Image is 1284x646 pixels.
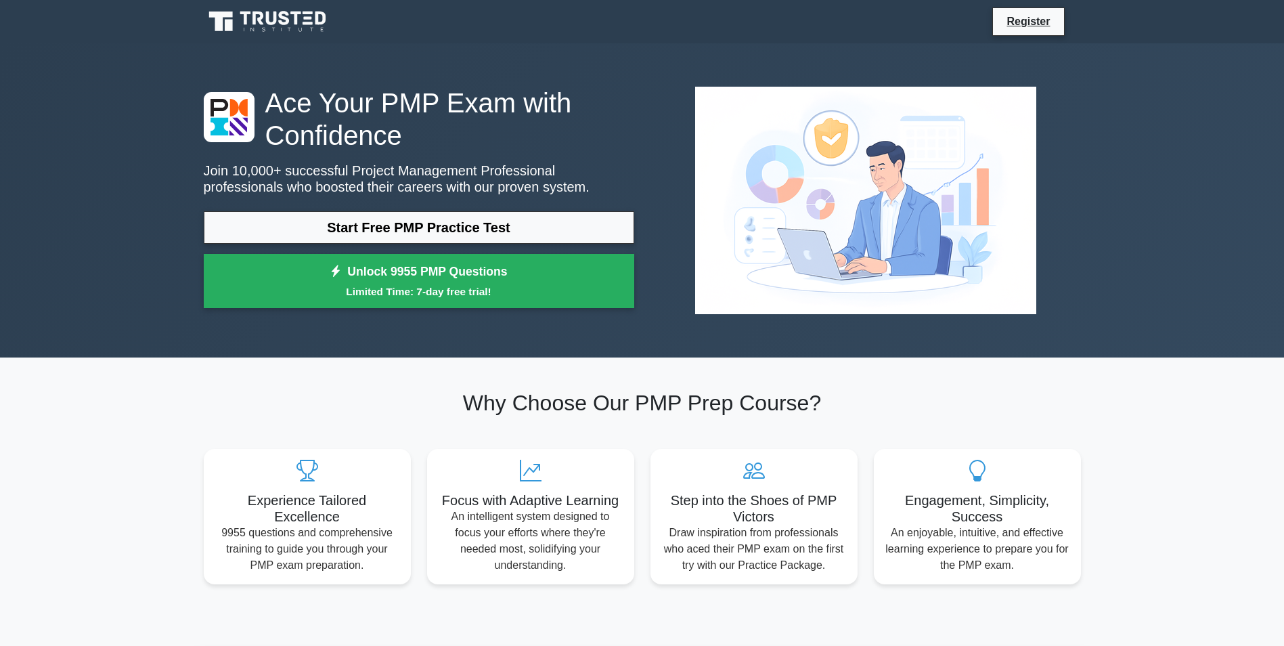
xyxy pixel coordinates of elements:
p: An intelligent system designed to focus your efforts where they're needed most, solidifying your ... [438,509,623,574]
a: Start Free PMP Practice Test [204,211,634,244]
h5: Focus with Adaptive Learning [438,492,623,509]
h5: Engagement, Simplicity, Success [885,492,1070,525]
img: Project Management Professional Preview [684,76,1047,325]
p: Join 10,000+ successful Project Management Professional professionals who boosted their careers w... [204,163,634,195]
a: Register [998,13,1058,30]
p: 9955 questions and comprehensive training to guide you through your PMP exam preparation. [215,525,400,574]
h1: Ace Your PMP Exam with Confidence [204,87,634,152]
h5: Experience Tailored Excellence [215,492,400,525]
p: Draw inspiration from professionals who aced their PMP exam on the first try with our Practice Pa... [661,525,847,574]
small: Limited Time: 7-day free trial! [221,284,617,299]
h2: Why Choose Our PMP Prep Course? [204,390,1081,416]
a: Unlock 9955 PMP QuestionsLimited Time: 7-day free trial! [204,254,634,308]
p: An enjoyable, intuitive, and effective learning experience to prepare you for the PMP exam. [885,525,1070,574]
h5: Step into the Shoes of PMP Victors [661,492,847,525]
